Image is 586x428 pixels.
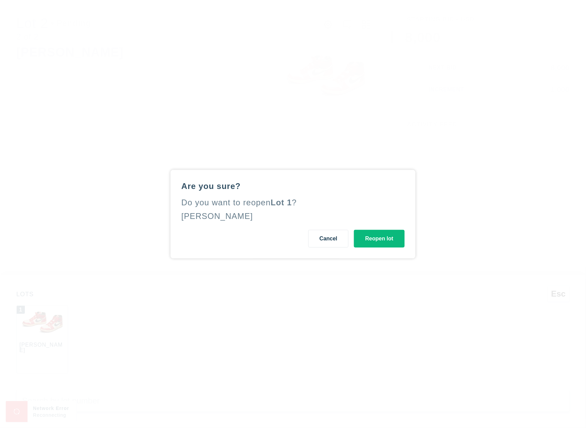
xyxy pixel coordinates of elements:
span: Lot 1 [271,198,292,207]
div: Do you want to reopen ? [181,197,405,208]
button: Reopen lot [354,230,405,248]
div: Are you sure? [181,181,405,192]
button: Cancel [308,230,348,248]
div: [PERSON_NAME] [181,211,253,221]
